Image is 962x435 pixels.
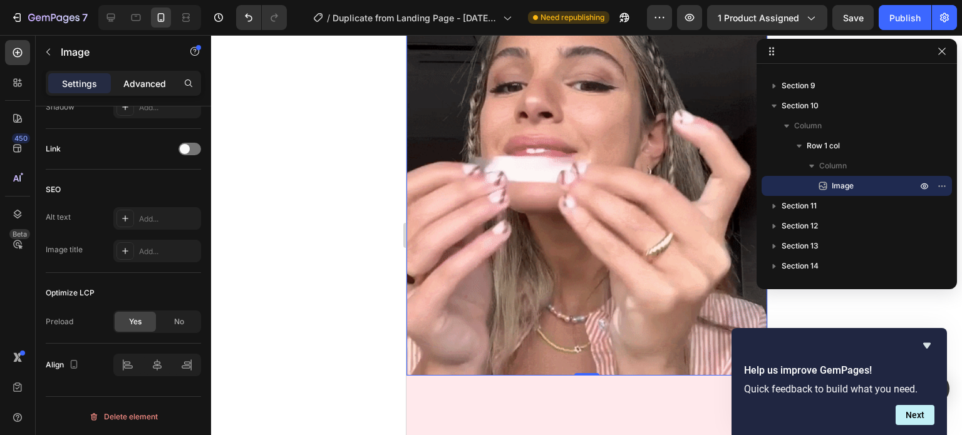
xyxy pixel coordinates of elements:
[129,316,142,327] span: Yes
[327,11,330,24] span: /
[12,133,30,143] div: 450
[46,184,61,195] div: SEO
[9,229,30,239] div: Beta
[782,100,819,112] span: Section 10
[843,13,864,23] span: Save
[718,11,799,24] span: 1 product assigned
[46,357,81,374] div: Align
[46,287,95,299] div: Optimize LCP
[782,200,817,212] span: Section 11
[744,363,934,378] h2: Help us improve GemPages!
[174,316,184,327] span: No
[832,180,854,192] span: Image
[819,160,847,172] span: Column
[61,44,167,59] p: Image
[46,316,73,327] div: Preload
[889,11,921,24] div: Publish
[744,383,934,395] p: Quick feedback to build what you need.
[89,409,158,424] div: Delete element
[782,220,818,232] span: Section 12
[139,246,198,257] div: Add...
[5,5,93,30] button: 7
[46,244,83,255] div: Image title
[707,5,827,30] button: 1 product assigned
[123,77,166,90] p: Advanced
[879,5,931,30] button: Publish
[46,143,61,155] div: Link
[782,240,819,252] span: Section 13
[46,407,201,427] button: Delete element
[744,338,934,425] div: Help us improve GemPages!
[794,120,822,132] span: Column
[406,35,767,435] iframe: Design area
[896,405,934,425] button: Next question
[62,77,97,90] p: Settings
[919,338,934,353] button: Hide survey
[46,212,71,223] div: Alt text
[782,79,815,92] span: Section 9
[333,11,498,24] span: Duplicate from Landing Page - [DATE] 00:57:23
[782,260,819,272] span: Section 14
[82,10,88,25] p: 7
[139,213,198,225] div: Add...
[46,101,75,113] div: Shadow
[832,5,874,30] button: Save
[540,12,604,23] span: Need republishing
[236,5,287,30] div: Undo/Redo
[807,140,840,152] span: Row 1 col
[139,102,198,113] div: Add...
